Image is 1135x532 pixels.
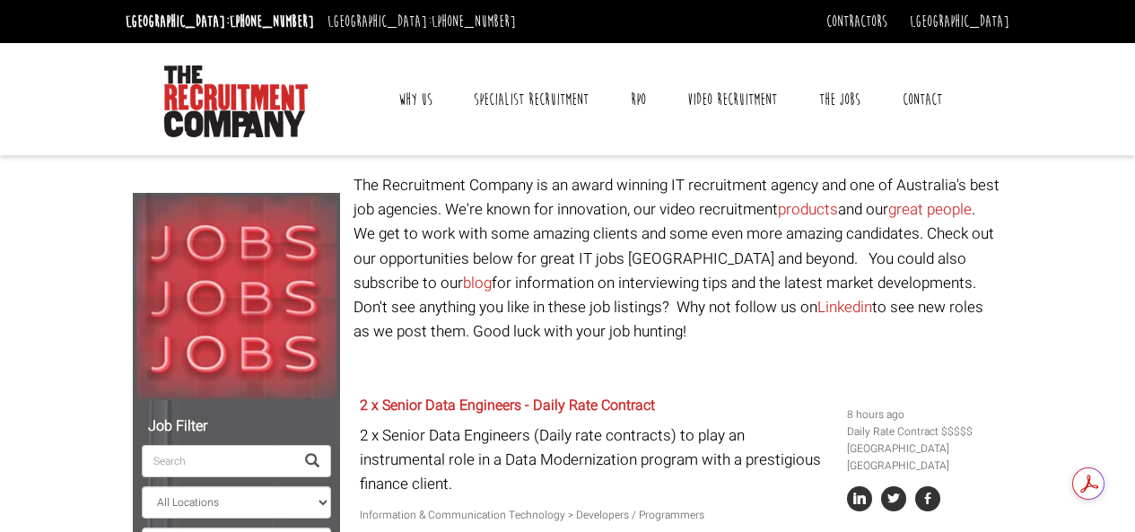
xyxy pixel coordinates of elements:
[889,77,956,122] a: Contact
[432,12,516,31] a: [PHONE_NUMBER]
[385,77,446,122] a: Why Us
[617,77,659,122] a: RPO
[847,406,996,423] li: 8 hours ago
[460,77,602,122] a: Specialist Recruitment
[142,419,331,435] h5: Job Filter
[817,296,872,318] a: Linkedin
[910,12,1009,31] a: [GEOGRAPHIC_DATA]
[354,173,1003,344] p: The Recruitment Company is an award winning IT recruitment agency and one of Australia's best job...
[133,193,340,400] img: Jobs, Jobs, Jobs
[121,7,319,36] li: [GEOGRAPHIC_DATA]:
[164,65,308,137] img: The Recruitment Company
[142,445,294,477] input: Search
[463,272,492,294] a: blog
[230,12,314,31] a: [PHONE_NUMBER]
[778,198,838,221] a: products
[826,12,887,31] a: Contractors
[888,198,972,221] a: great people
[806,77,874,122] a: The Jobs
[674,77,790,122] a: Video Recruitment
[360,395,655,416] a: 2 x Senior Data Engineers - Daily Rate Contract
[323,7,520,36] li: [GEOGRAPHIC_DATA]:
